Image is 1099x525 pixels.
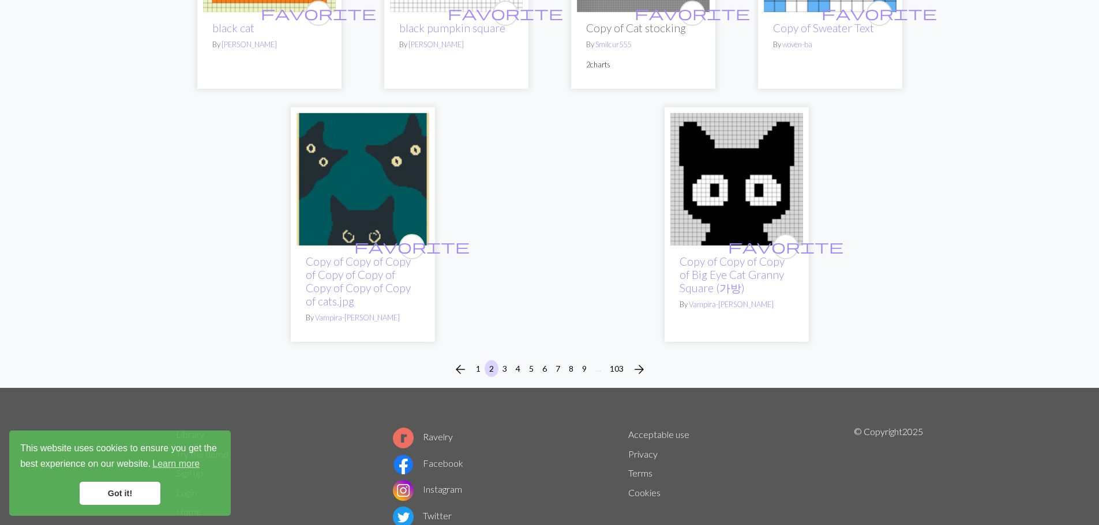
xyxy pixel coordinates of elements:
i: favourite [635,2,750,25]
span: favorite [448,4,563,22]
a: Copy of Sweater Text [773,21,874,35]
a: dismiss cookie message [80,482,160,505]
span: favorite [822,4,937,22]
button: 9 [577,360,591,377]
p: By [306,312,420,323]
a: Cookies [628,487,661,498]
a: Privacy [628,448,658,459]
i: favourite [261,2,376,25]
a: woven-ba [782,40,812,49]
h2: Copy of Cat stocking [586,21,700,35]
i: favourite [822,2,937,25]
img: cats.jpg [297,113,429,245]
span: arrow_back [453,361,467,377]
button: 1 [471,360,485,377]
a: Facebook [393,458,463,469]
nav: Page navigation [449,360,651,379]
span: favorite [728,237,843,255]
button: favourite [680,1,705,26]
button: 7 [551,360,565,377]
a: Instagram [393,484,462,494]
button: favourite [306,1,331,26]
button: 103 [605,360,628,377]
p: By [399,39,513,50]
button: favourite [493,1,518,26]
button: 8 [564,360,578,377]
img: Instagram logo [393,480,414,501]
a: cats.jpg [297,172,429,183]
a: Twitter [393,510,452,521]
button: 6 [538,360,552,377]
a: Ravelry [393,431,453,442]
img: Ravelry logo [393,428,414,448]
a: Copy of Copy of Copy of Copy of Copy of Copy of Copy of Copy of cats.jpg [306,255,411,308]
a: Vampira-[PERSON_NAME] [315,313,400,322]
a: Library [176,429,204,440]
p: By [586,39,700,50]
button: Previous [449,360,472,379]
a: Vampira-[PERSON_NAME] [689,300,774,309]
a: Smilcur555 [595,40,631,49]
span: favorite [635,4,750,22]
span: favorite [261,4,376,22]
a: Big Eye Cat Granny Square [670,172,803,183]
button: 3 [498,360,512,377]
button: Next [628,360,651,379]
i: favourite [728,235,843,258]
a: Terms [628,467,652,478]
i: Previous [453,362,467,376]
i: favourite [448,2,563,25]
p: By [773,39,887,50]
img: Facebook logo [393,454,414,475]
p: By [212,39,327,50]
span: favorite [354,237,470,255]
p: 2 charts [586,59,700,70]
button: favourite [399,234,425,259]
span: This website uses cookies to ensure you get the best experience on our website. [20,441,220,473]
button: 2 [485,360,498,377]
button: favourite [773,234,798,259]
span: arrow_forward [632,361,646,377]
button: favourite [867,1,892,26]
i: favourite [354,235,470,258]
button: 5 [524,360,538,377]
a: learn more about cookies [151,455,201,473]
a: Copy of Copy of Copy of Big Eye Cat Granny Square (가방) [680,255,785,294]
a: Acceptable use [628,429,689,440]
a: [PERSON_NAME] [222,40,277,49]
a: black cat [212,21,254,35]
a: [PERSON_NAME] [408,40,464,49]
p: By [680,299,794,310]
a: black pumpkin square [399,21,505,35]
div: cookieconsent [9,430,231,516]
img: Big Eye Cat Granny Square [670,113,803,245]
i: Next [632,362,646,376]
button: 4 [511,360,525,377]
